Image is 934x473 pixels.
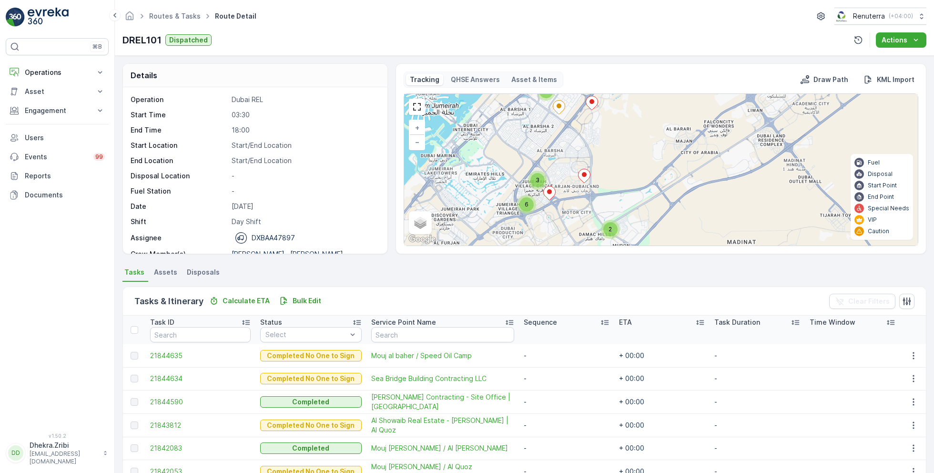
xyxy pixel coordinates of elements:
[232,171,377,181] p: -
[28,8,69,27] img: logo_light-DOdMpM7g.png
[882,35,907,45] p: Actions
[260,396,362,408] button: Completed
[614,413,710,437] td: + 00:00
[601,220,620,239] div: 2
[410,121,424,135] a: Zoom In
[519,367,614,390] td: -
[150,327,251,342] input: Search
[371,374,514,383] a: Sea Bridge Building Contracting LLC
[519,437,614,460] td: -
[154,267,177,277] span: Assets
[371,392,514,411] span: [PERSON_NAME] Contracting - Site Office | [GEOGRAPHIC_DATA]
[829,294,895,309] button: Clear Filters
[131,398,138,406] div: Toggle Row Selected
[293,296,321,306] p: Bulk Edit
[260,442,362,454] button: Completed
[92,43,102,51] p: ⌘B
[30,441,98,450] p: Dhekra.Zribi
[371,416,514,435] a: Al Showaib Real Estate - Tarish Camp | Al Quoz
[614,367,710,390] td: + 00:00
[614,437,710,460] td: + 00:00
[410,75,439,84] p: Tracking
[252,233,295,243] p: DXBAA47897
[150,351,251,360] a: 21844635
[796,74,852,85] button: Draw Path
[6,63,109,82] button: Operations
[710,413,805,437] td: -
[371,318,436,327] p: Service Point Name
[260,373,362,384] button: Completed No One to Sign
[232,141,377,150] p: Start/End Location
[95,153,103,161] p: 99
[404,94,918,246] div: 0
[6,441,109,465] button: DDDhekra.Zribi[EMAIL_ADDRESS][DOMAIN_NAME]
[853,11,885,21] p: Renuterra
[124,267,144,277] span: Tasks
[232,186,377,196] p: -
[131,249,228,259] p: Crew Member(s)
[232,125,377,135] p: 18:00
[614,390,710,413] td: + 00:00
[205,295,274,307] button: Calculate ETA
[124,14,135,22] a: Homepage
[371,416,514,435] span: Al Showaib Real Estate - [PERSON_NAME] | Al Quoz
[131,352,138,360] div: Toggle Row Selected
[131,217,228,226] p: Shift
[609,226,612,233] span: 2
[131,156,228,165] p: End Location
[150,374,251,383] a: 21844634
[267,421,355,430] p: Completed No One to Sign
[868,193,894,201] p: End Point
[150,443,251,453] a: 21842083
[860,74,918,85] button: KML Import
[848,297,890,306] p: Clear Filters
[415,138,420,146] span: −
[519,344,614,367] td: -
[165,34,212,46] button: Dispatched
[265,330,347,339] p: Select
[131,125,228,135] p: End Time
[134,295,203,308] p: Tasks & Itinerary
[6,166,109,185] a: Reports
[131,202,228,211] p: Date
[223,296,270,306] p: Calculate ETA
[410,100,424,114] a: View Fullscreen
[6,101,109,120] button: Engagement
[25,152,88,162] p: Events
[131,110,228,120] p: Start Time
[169,35,208,45] p: Dispatched
[6,8,25,27] img: logo
[511,75,557,84] p: Asset & Items
[25,106,90,115] p: Engagement
[131,375,138,382] div: Toggle Row Selected
[710,437,805,460] td: -
[260,350,362,361] button: Completed No One to Sign
[525,201,528,208] span: 6
[131,70,157,81] p: Details
[619,318,632,327] p: ETA
[6,147,109,166] a: Events99
[517,195,536,214] div: 6
[868,170,893,178] p: Disposal
[710,344,805,367] td: -
[25,68,90,77] p: Operations
[371,392,514,411] a: Wade Adams Contracting - Site Office | Al Qudra
[187,267,220,277] span: Disposals
[710,390,805,413] td: -
[267,351,355,360] p: Completed No One to Sign
[371,351,514,360] span: Mouj al baher / Speed Oil Camp
[25,171,105,181] p: Reports
[371,443,514,453] a: Mouj al baher / Al Maktoum Camp
[410,135,424,149] a: Zoom Out
[232,202,377,211] p: [DATE]
[25,133,105,143] p: Users
[131,95,228,104] p: Operation
[131,422,138,429] div: Toggle Row Selected
[371,443,514,453] span: Mouj [PERSON_NAME] / Al [PERSON_NAME]
[213,11,258,21] span: Route Detail
[131,186,228,196] p: Fuel Station
[149,12,201,20] a: Routes & Tasks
